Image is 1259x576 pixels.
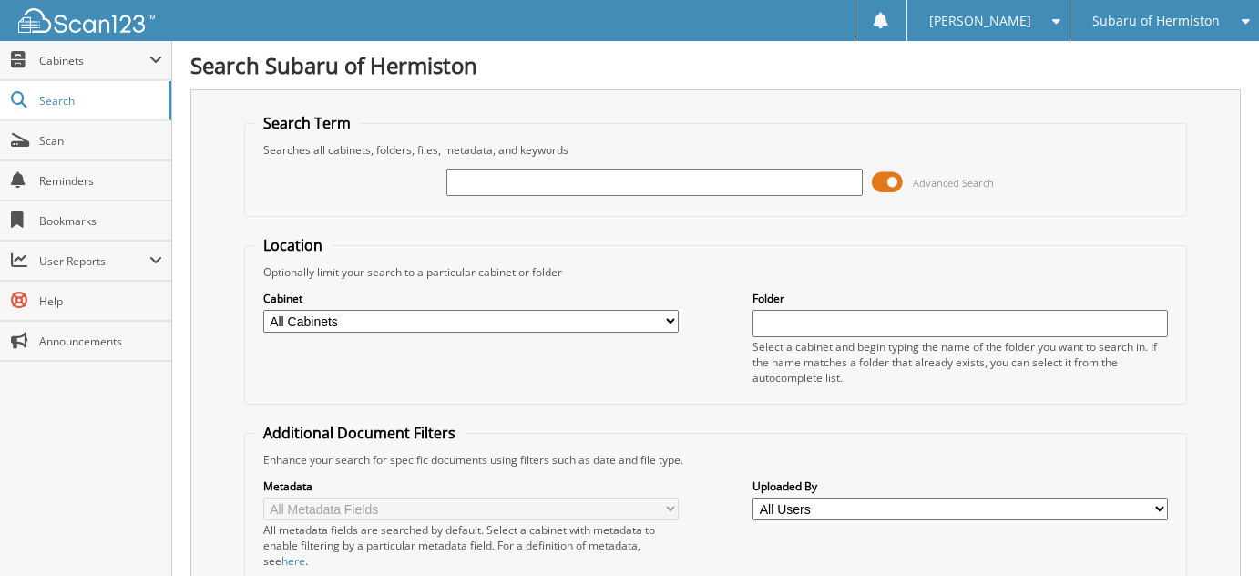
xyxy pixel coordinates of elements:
label: Folder [752,291,1168,306]
label: Uploaded By [752,478,1168,494]
span: Subaru of Hermiston [1092,15,1220,26]
span: Advanced Search [913,176,994,190]
img: scan123-logo-white.svg [18,8,155,33]
label: Cabinet [263,291,679,306]
div: Enhance your search for specific documents using filters such as date and file type. [254,452,1178,468]
span: Help [39,293,162,309]
a: here [281,553,305,569]
label: Metadata [263,478,679,494]
span: [PERSON_NAME] [929,15,1031,26]
span: User Reports [39,253,149,269]
legend: Additional Document Filters [254,423,465,443]
span: Cabinets [39,53,149,68]
div: Select a cabinet and begin typing the name of the folder you want to search in. If the name match... [752,339,1168,386]
legend: Search Term [254,113,360,133]
h1: Search Subaru of Hermiston [190,50,1241,80]
span: Search [39,93,159,108]
div: All metadata fields are searched by default. Select a cabinet with metadata to enable filtering b... [263,522,679,569]
span: Announcements [39,334,162,349]
span: Reminders [39,173,162,189]
span: Scan [39,133,162,149]
span: Bookmarks [39,213,162,229]
legend: Location [254,235,332,255]
div: Optionally limit your search to a particular cabinet or folder [254,264,1178,280]
div: Searches all cabinets, folders, files, metadata, and keywords [254,142,1178,158]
